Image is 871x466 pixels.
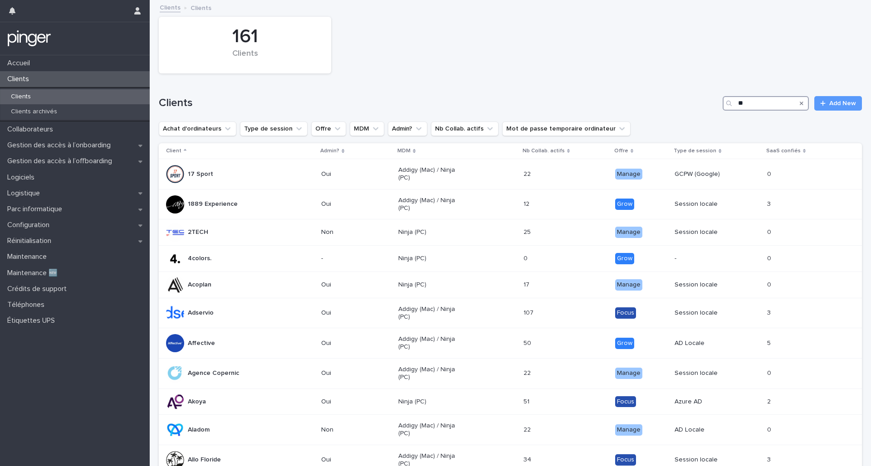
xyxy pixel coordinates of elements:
[159,298,862,328] tr: AdservioOuiAddigy (Mac) / Ninja (PC)107107 FocusSession locale33
[524,396,531,406] p: 51
[159,219,862,246] tr: 2TECHNonNinja (PC)2525 ManageSession locale00
[524,279,531,289] p: 17
[159,246,862,272] tr: 4colors.-Ninja (PC)00 Grow-00
[159,121,236,136] button: Achat d'ordinateurs
[188,340,215,347] p: Affective
[188,398,206,406] p: Akoya
[398,306,463,321] p: Addigy (Mac) / Ninja (PC)
[188,369,239,377] p: Agence Copernic
[174,49,316,68] div: Clients
[398,228,463,236] p: Ninja (PC)
[321,456,386,464] p: Oui
[321,228,386,236] p: Non
[4,189,47,198] p: Logistique
[524,454,533,464] p: 34
[188,200,238,208] p: 1889 Experience
[388,121,427,136] button: Admin?
[188,426,210,434] p: Aladom
[159,358,862,388] tr: Agence CopernicOuiAddigy (Mac) / Ninja (PC)2222 ManageSession locale00
[166,146,181,156] p: Client
[398,366,463,381] p: Addigy (Mac) / Ninja (PC)
[524,169,533,178] p: 22
[4,269,65,277] p: Maintenance 🆕
[398,422,463,437] p: Addigy (Mac) / Ninja (PC)
[767,227,773,236] p: 0
[615,227,642,238] div: Manage
[321,398,386,406] p: Oui
[398,166,463,182] p: Addigy (Mac) / Ninja (PC)
[615,169,642,180] div: Manage
[675,369,739,377] p: Session locale
[615,424,642,436] div: Manage
[614,146,628,156] p: Offre
[829,100,856,107] span: Add New
[159,388,862,415] tr: AkoyaOuiNinja (PC)5151 FocusAzure AD22
[615,338,634,349] div: Grow
[4,252,54,261] p: Maintenance
[191,2,211,12] p: Clients
[502,121,631,136] button: Mot de passe temporaire ordinateur
[4,75,36,83] p: Clients
[188,309,214,317] p: Adservio
[188,255,211,262] p: 4colors.
[188,228,208,236] p: 2TECH
[524,424,533,434] p: 22
[311,121,346,136] button: Offre
[321,426,386,434] p: Non
[321,255,386,262] p: -
[675,228,739,236] p: Session locale
[160,2,181,12] a: Clients
[615,307,636,319] div: Focus
[814,96,862,111] a: Add New
[321,309,386,317] p: Oui
[524,227,533,236] p: 25
[398,398,463,406] p: Ninja (PC)
[4,108,64,116] p: Clients archivés
[320,146,339,156] p: Admin?
[159,97,719,110] h1: Clients
[4,93,38,101] p: Clients
[675,309,739,317] p: Session locale
[188,170,213,178] p: 17 Sport
[767,307,773,317] p: 3
[524,199,531,208] p: 12
[675,255,739,262] p: -
[4,59,37,68] p: Accueil
[767,199,773,208] p: 3
[675,456,739,464] p: Session locale
[188,456,221,464] p: Allo Floride
[321,200,386,208] p: Oui
[615,199,634,210] div: Grow
[615,279,642,291] div: Manage
[615,368,642,379] div: Manage
[240,121,308,136] button: Type de session
[4,237,59,245] p: Réinitialisation
[767,424,773,434] p: 0
[523,146,565,156] p: Nb Collab. actifs
[767,169,773,178] p: 0
[321,340,386,347] p: Oui
[767,279,773,289] p: 0
[675,281,739,289] p: Session locale
[398,335,463,351] p: Addigy (Mac) / Ninja (PC)
[675,426,739,434] p: AD Locale
[767,454,773,464] p: 3
[615,396,636,408] div: Focus
[4,157,119,165] p: Gestion des accès à l’offboarding
[398,281,463,289] p: Ninja (PC)
[431,121,499,136] button: Nb Collab. actifs
[675,398,739,406] p: Azure AD
[4,285,74,293] p: Crédits de support
[524,307,535,317] p: 107
[321,281,386,289] p: Oui
[159,159,862,189] tr: 17 SportOuiAddigy (Mac) / Ninja (PC)2222 ManageGCPW (Google)00
[4,316,62,325] p: Étiquettes UPS
[4,125,60,134] p: Collaborateurs
[321,369,386,377] p: Oui
[159,328,862,359] tr: AffectiveOuiAddigy (Mac) / Ninja (PC)5050 GrowAD Locale55
[767,368,773,377] p: 0
[723,96,809,111] input: Search
[174,25,316,48] div: 161
[188,281,211,289] p: Acoplan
